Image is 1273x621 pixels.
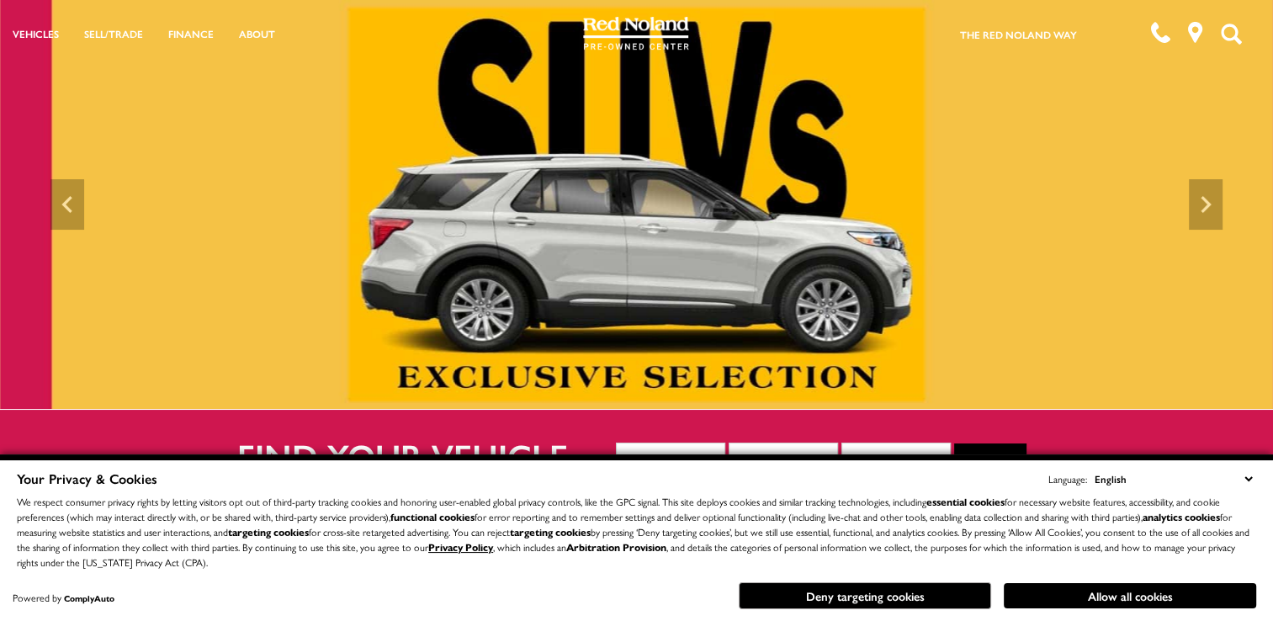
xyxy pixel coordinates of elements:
[627,454,703,479] span: Year
[960,27,1077,42] a: The Red Noland Way
[739,582,991,609] button: Deny targeting cookies
[428,539,493,555] a: Privacy Policy
[13,592,114,603] div: Powered by
[926,494,1005,509] strong: essential cookies
[1189,179,1223,230] div: Next
[50,179,84,230] div: Previous
[17,494,1256,570] p: We respect consumer privacy rights by letting visitors opt out of third-party tracking cookies an...
[583,17,689,50] img: Red Noland Pre-Owned
[237,437,616,474] h2: Find your vehicle
[852,454,929,479] span: Model
[729,443,838,490] button: Make
[740,454,816,479] span: Make
[954,443,1026,489] button: Go
[228,524,309,539] strong: targeting cookies
[1090,470,1256,488] select: Language Select
[1143,509,1220,524] strong: analytics cookies
[566,539,666,555] strong: Arbitration Provision
[616,443,725,490] button: Year
[510,524,591,539] strong: targeting cookies
[1214,1,1248,66] button: Open the search field
[841,443,951,490] button: Model
[17,469,157,488] span: Your Privacy & Cookies
[390,509,475,524] strong: functional cookies
[583,23,689,40] a: Red Noland Pre-Owned
[1004,583,1256,608] button: Allow all cookies
[64,592,114,604] a: ComplyAuto
[1048,474,1087,484] div: Language:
